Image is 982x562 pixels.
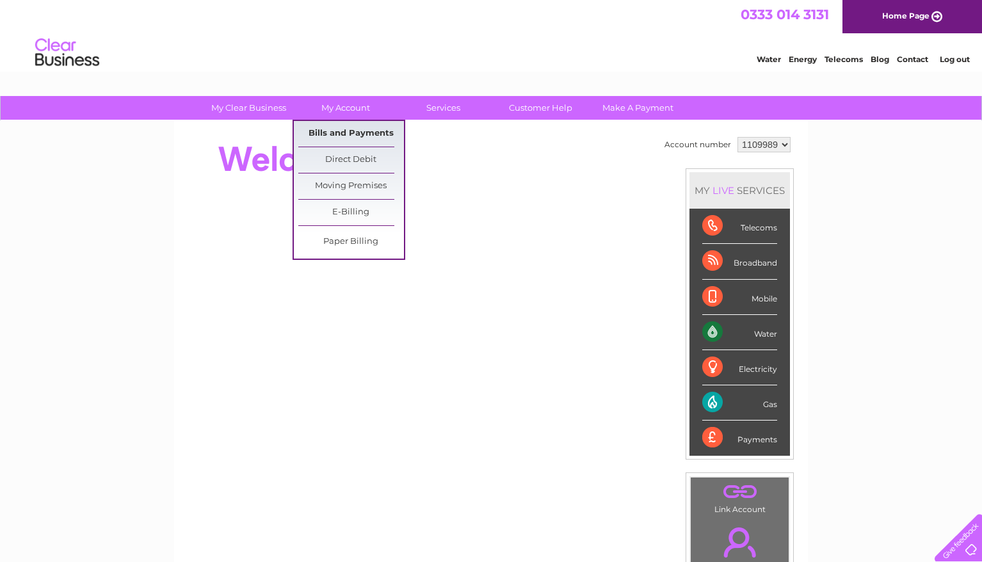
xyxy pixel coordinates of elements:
a: My Clear Business [196,96,302,120]
div: Mobile [702,280,777,315]
a: Moving Premises [298,173,404,199]
a: 0333 014 3131 [741,6,829,22]
a: Telecoms [825,54,863,64]
a: Services [390,96,496,120]
div: LIVE [710,184,737,197]
td: Link Account [690,477,789,517]
a: Contact [897,54,928,64]
a: Energy [789,54,817,64]
a: Direct Debit [298,147,404,173]
a: My Account [293,96,399,120]
td: Account number [661,134,734,156]
div: Gas [702,385,777,421]
a: Bills and Payments [298,121,404,147]
div: Broadband [702,244,777,279]
a: E-Billing [298,200,404,225]
div: Payments [702,421,777,455]
a: . [694,481,785,503]
div: Telecoms [702,209,777,244]
a: Log out [940,54,970,64]
div: Clear Business is a trading name of Verastar Limited (registered in [GEOGRAPHIC_DATA] No. 3667643... [189,7,794,62]
div: Water [702,315,777,350]
a: Water [757,54,781,64]
a: Customer Help [488,96,593,120]
a: Make A Payment [585,96,691,120]
a: Blog [871,54,889,64]
div: Electricity [702,350,777,385]
a: Paper Billing [298,229,404,255]
img: logo.png [35,33,100,72]
div: MY SERVICES [689,172,790,209]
